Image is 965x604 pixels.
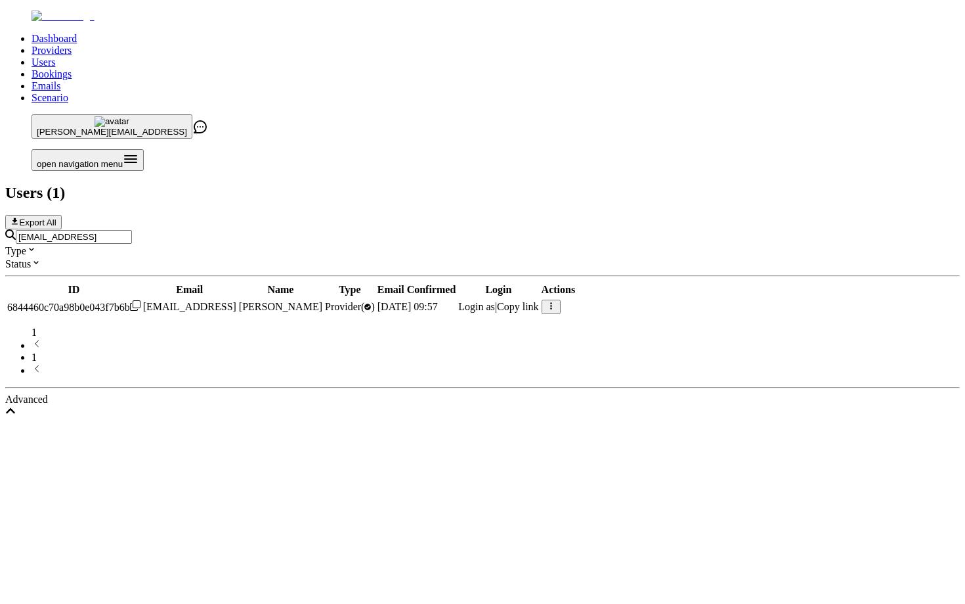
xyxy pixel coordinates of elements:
[32,92,68,103] a: Scenario
[32,114,192,139] button: avatar[PERSON_NAME][EMAIL_ADDRESS]
[32,11,95,22] img: Fluum Logo
[238,283,323,296] th: Name
[32,68,72,80] a: Bookings
[32,45,72,56] a: Providers
[7,283,141,296] th: ID
[32,338,960,352] li: previous page button
[458,301,495,312] span: Login as
[32,149,144,171] button: Open menu
[143,301,236,312] span: [EMAIL_ADDRESS]
[377,301,438,312] span: [DATE] 09:57
[239,301,322,312] span: [PERSON_NAME]
[95,116,129,127] img: avatar
[5,257,960,270] div: Status
[541,283,576,296] th: Actions
[37,159,123,169] span: open navigation menu
[5,394,48,405] span: Advanced
[37,127,187,137] span: [PERSON_NAME][EMAIL_ADDRESS]
[5,215,62,229] button: Export All
[32,80,60,91] a: Emails
[16,230,132,244] input: Search by email
[377,283,457,296] th: Email Confirmed
[458,283,539,296] th: Login
[32,327,37,338] span: 1
[5,327,960,377] nav: pagination navigation
[324,283,375,296] th: Type
[142,283,237,296] th: Email
[325,301,375,312] span: validated
[32,352,960,363] li: pagination item 1 active
[32,33,77,44] a: Dashboard
[458,301,538,313] div: |
[32,57,55,68] a: Users
[5,244,960,257] div: Type
[5,184,960,202] h2: Users ( 1 )
[32,363,960,377] li: next page button
[7,300,140,314] div: Click to copy
[497,301,539,312] span: Copy link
